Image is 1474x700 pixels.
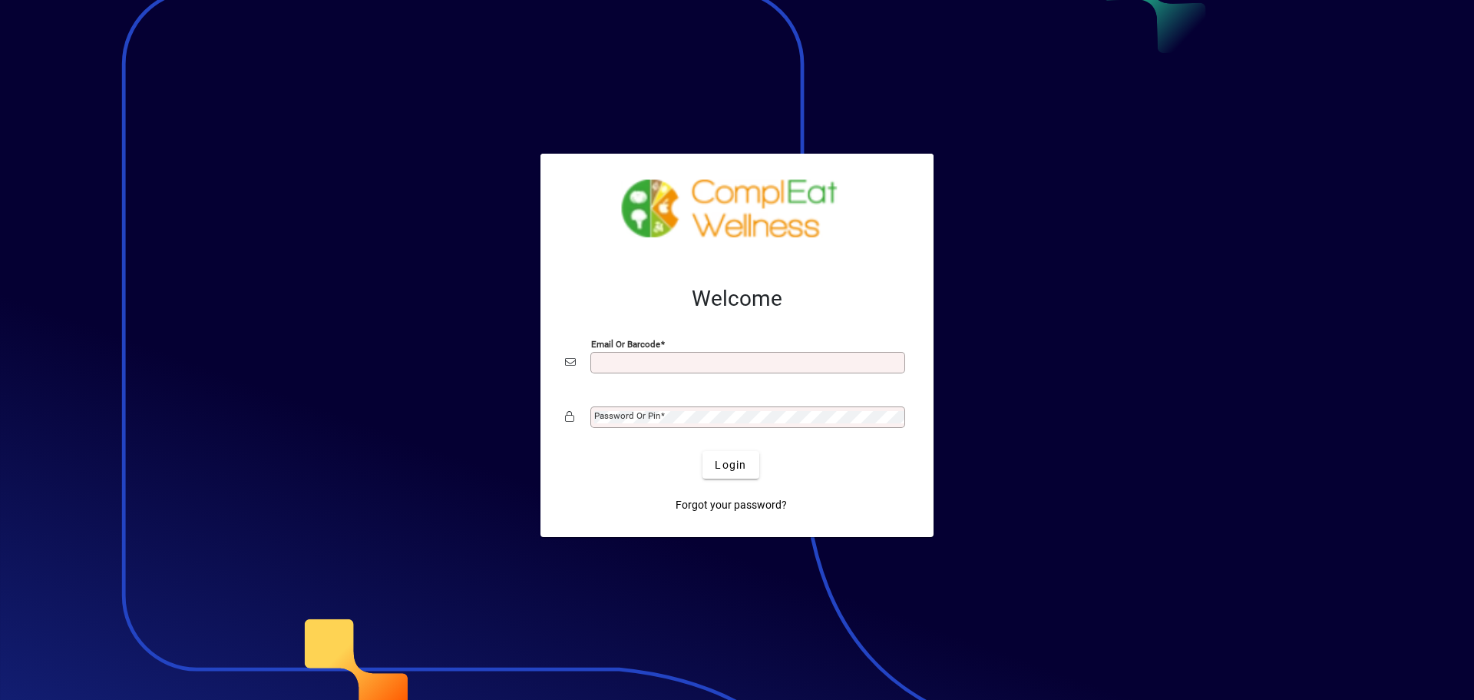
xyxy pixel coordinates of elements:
[565,286,909,312] h2: Welcome
[702,451,758,479] button: Login
[591,339,660,350] mat-label: Email or Barcode
[669,491,793,519] a: Forgot your password?
[676,497,787,513] span: Forgot your password?
[715,457,746,473] span: Login
[594,410,660,421] mat-label: Password or Pin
